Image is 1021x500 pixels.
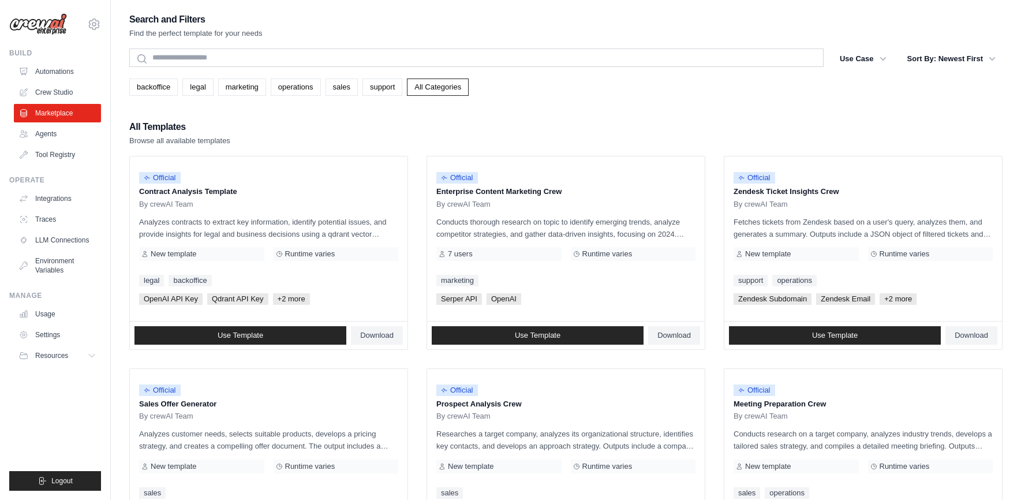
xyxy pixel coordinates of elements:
[139,293,203,305] span: OpenAI API Key
[657,331,691,340] span: Download
[745,249,791,259] span: New template
[765,487,809,499] a: operations
[129,119,230,135] h2: All Templates
[362,79,402,96] a: support
[360,331,394,340] span: Download
[436,275,478,286] a: marketing
[436,487,463,499] a: sales
[218,79,266,96] a: marketing
[14,189,101,208] a: Integrations
[129,28,263,39] p: Find the perfect template for your needs
[139,172,181,184] span: Official
[407,79,469,96] a: All Categories
[734,412,788,421] span: By crewAI Team
[129,135,230,147] p: Browse all available templates
[151,462,196,471] span: New template
[436,186,695,197] p: Enterprise Content Marketing Crew
[955,331,988,340] span: Download
[134,326,346,345] a: Use Template
[734,398,993,410] p: Meeting Preparation Crew
[734,293,811,305] span: Zendesk Subdomain
[351,326,403,345] a: Download
[436,293,482,305] span: Serper API
[436,398,695,410] p: Prospect Analysis Crew
[816,293,875,305] span: Zendesk Email
[218,331,263,340] span: Use Template
[139,275,164,286] a: legal
[734,216,993,240] p: Fetches tickets from Zendesk based on a user's query, analyzes them, and generates a summary. Out...
[139,216,398,240] p: Analyzes contracts to extract key information, identify potential issues, and provide insights fo...
[14,346,101,365] button: Resources
[9,176,101,185] div: Operate
[436,428,695,452] p: Researches a target company, analyzes its organizational structure, identifies key contacts, and ...
[273,293,310,305] span: +2 more
[129,79,178,96] a: backoffice
[812,331,858,340] span: Use Template
[139,200,193,209] span: By crewAI Team
[582,249,633,259] span: Runtime varies
[14,145,101,164] a: Tool Registry
[285,249,335,259] span: Runtime varies
[14,83,101,102] a: Crew Studio
[326,79,358,96] a: sales
[139,428,398,452] p: Analyzes customer needs, selects suitable products, develops a pricing strategy, and creates a co...
[734,428,993,452] p: Conducts research on a target company, analyzes industry trends, develops a tailored sales strate...
[833,48,893,69] button: Use Case
[14,231,101,249] a: LLM Connections
[582,462,633,471] span: Runtime varies
[880,249,930,259] span: Runtime varies
[14,305,101,323] a: Usage
[139,487,166,499] a: sales
[169,275,211,286] a: backoffice
[432,326,644,345] a: Use Template
[139,186,398,197] p: Contract Analysis Template
[487,293,521,305] span: OpenAI
[734,172,775,184] span: Official
[285,462,335,471] span: Runtime varies
[9,48,101,58] div: Build
[14,210,101,229] a: Traces
[9,13,67,35] img: Logo
[745,462,791,471] span: New template
[945,326,997,345] a: Download
[436,200,491,209] span: By crewAI Team
[271,79,321,96] a: operations
[734,385,775,396] span: Official
[729,326,941,345] a: Use Template
[436,385,478,396] span: Official
[35,351,68,360] span: Resources
[14,252,101,279] a: Environment Variables
[448,462,493,471] span: New template
[900,48,1003,69] button: Sort By: Newest First
[14,104,101,122] a: Marketplace
[14,62,101,81] a: Automations
[9,291,101,300] div: Manage
[207,293,268,305] span: Qdrant API Key
[14,326,101,344] a: Settings
[648,326,700,345] a: Download
[772,275,817,286] a: operations
[734,200,788,209] span: By crewAI Team
[734,275,768,286] a: support
[436,172,478,184] span: Official
[151,249,196,259] span: New template
[9,471,101,491] button: Logout
[139,398,398,410] p: Sales Offer Generator
[139,412,193,421] span: By crewAI Team
[139,385,181,396] span: Official
[14,125,101,143] a: Agents
[436,216,695,240] p: Conducts thorough research on topic to identify emerging trends, analyze competitor strategies, a...
[734,186,993,197] p: Zendesk Ticket Insights Crew
[182,79,213,96] a: legal
[51,476,73,486] span: Logout
[436,412,491,421] span: By crewAI Team
[448,249,473,259] span: 7 users
[880,293,917,305] span: +2 more
[129,12,263,28] h2: Search and Filters
[734,487,760,499] a: sales
[515,331,560,340] span: Use Template
[880,462,930,471] span: Runtime varies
